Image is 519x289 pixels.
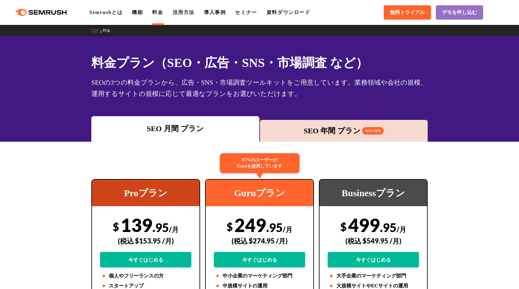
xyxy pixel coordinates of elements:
[235,10,257,15] a: セミナー
[328,272,419,280] li: 大手企業のマーケティング部門
[91,54,428,72] h1: 料金プラン（SEO・広告・SNS・市場調査 など）
[214,214,305,268] div: 249
[436,5,483,20] a: デモを申し込む
[328,252,419,268] a: 今すぐはじめる
[362,127,384,135] span: 16% OFF
[169,225,179,234] span: /月
[266,220,283,235] span: .95
[227,220,233,233] span: $
[89,10,123,15] a: Semrushとは
[214,230,305,252] div: (税込 $274.95 /月)
[206,180,313,206] div: Guruプラン
[100,272,191,280] li: 個人やフリーランスの方
[100,230,191,252] div: (税込 $153.95 /月)
[384,5,431,20] a: 無料トライアル
[340,220,347,233] span: $
[390,9,425,16] span: 無料トライアル
[113,220,119,233] span: $
[152,10,163,15] a: 料金
[380,220,396,235] span: .95
[204,10,226,15] a: 導入事例
[214,252,305,268] a: 今すぐはじめる
[152,220,169,235] span: .95
[267,10,310,15] a: 資料ダウンロード
[214,272,305,280] li: 中小企業のマーケティング部門
[328,214,419,268] div: 499
[220,153,300,173] div: 67%のユーザーが Guruを使用しています
[100,252,191,268] a: 今すぐはじめる
[173,10,195,15] a: 活用方法
[442,9,477,16] span: デモを申し込む
[91,77,428,99] div: SEOの3つの料金プランから、広告・SNS・市場調査ツールキットをご用意しています。業務領域や会社の規模、運用するサイトの規模に応じて最適なプランをお選びいただけます。
[320,180,427,206] div: Businessプラン
[100,214,191,268] div: 139
[91,28,103,33] a: TOP
[328,230,419,252] div: (税込 $549.95 /月)
[92,180,199,206] div: Proプラン
[396,225,406,234] span: /月
[94,123,256,134] div: SEO 月間 プラン
[283,225,292,234] span: /月
[132,10,143,15] a: 機能
[263,125,425,136] div: SEO 年間 プラン
[103,28,115,33] a: 料金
